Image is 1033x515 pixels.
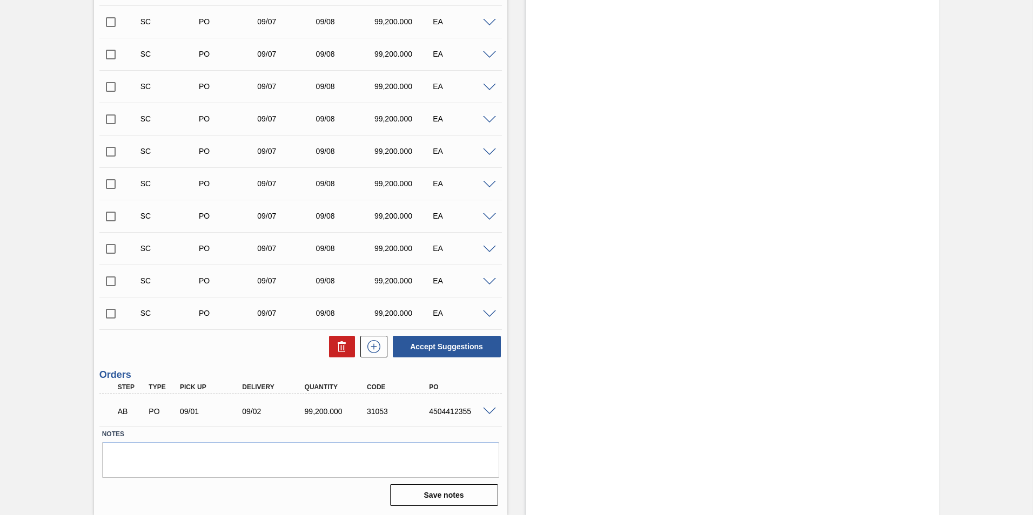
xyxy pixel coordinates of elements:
div: Purchase order [196,179,261,188]
div: 09/08/2025 [313,212,379,220]
div: 99,200.000 [372,114,437,123]
div: 09/07/2025 [254,114,320,123]
div: Purchase order [196,212,261,220]
div: 31053 [364,407,434,416]
div: 09/07/2025 [254,82,320,91]
div: 09/07/2025 [254,179,320,188]
div: Purchase order [146,407,178,416]
div: Type [146,383,178,391]
div: 09/08/2025 [313,179,379,188]
div: 99,200.000 [372,147,437,155]
div: Suggestion Created [138,179,203,188]
div: EA [430,17,495,26]
p: AB [118,407,145,416]
div: Step [115,383,147,391]
div: 99,200.000 [372,309,437,317]
div: Suggestion Created [138,114,203,123]
div: 99,200.000 [302,407,372,416]
div: 99,200.000 [372,244,437,253]
div: 09/02/2025 [239,407,309,416]
div: Awaiting Billing [115,399,147,423]
div: 99,200.000 [372,17,437,26]
div: 09/08/2025 [313,244,379,253]
div: 09/08/2025 [313,17,379,26]
div: Purchase order [196,309,261,317]
div: 09/08/2025 [313,276,379,285]
button: Save notes [390,484,498,506]
div: EA [430,147,495,155]
div: 09/07/2025 [254,50,320,58]
div: 09/08/2025 [313,82,379,91]
div: 09/07/2025 [254,212,320,220]
div: 09/08/2025 [313,309,379,317]
div: EA [430,276,495,285]
div: 99,200.000 [372,50,437,58]
div: 09/07/2025 [254,147,320,155]
div: Purchase order [196,50,261,58]
div: EA [430,179,495,188]
div: 4504412355 [426,407,496,416]
div: 99,200.000 [372,179,437,188]
div: 09/08/2025 [313,147,379,155]
div: EA [430,244,495,253]
div: 99,200.000 [372,82,437,91]
div: Code [364,383,434,391]
div: Delivery [239,383,309,391]
div: 09/08/2025 [313,114,379,123]
div: EA [430,82,495,91]
div: 09/01/2025 [177,407,247,416]
div: 09/08/2025 [313,50,379,58]
div: Purchase order [196,82,261,91]
div: Purchase order [196,147,261,155]
div: 09/07/2025 [254,276,320,285]
div: 99,200.000 [372,276,437,285]
div: Suggestion Created [138,17,203,26]
div: Purchase order [196,276,261,285]
div: EA [430,114,495,123]
button: Accept Suggestions [393,336,501,357]
div: Suggestion Created [138,309,203,317]
div: Suggestion Created [138,147,203,155]
div: Suggestion Created [138,82,203,91]
h3: Orders [99,369,502,381]
div: Purchase order [196,244,261,253]
div: Accept Suggestions [387,335,502,358]
div: Suggestion Created [138,244,203,253]
label: Notes [102,426,499,442]
div: EA [430,212,495,220]
div: PO [426,383,496,391]
div: 09/07/2025 [254,244,320,253]
div: Suggestion Created [138,276,203,285]
div: Suggestion Created [138,212,203,220]
div: New suggestion [355,336,387,357]
div: 09/07/2025 [254,17,320,26]
div: Suggestion Created [138,50,203,58]
div: Delete Suggestions [324,336,355,357]
div: EA [430,50,495,58]
div: Quantity [302,383,372,391]
div: Purchase order [196,114,261,123]
div: 09/07/2025 [254,309,320,317]
div: 99,200.000 [372,212,437,220]
div: Pick up [177,383,247,391]
div: Purchase order [196,17,261,26]
div: EA [430,309,495,317]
